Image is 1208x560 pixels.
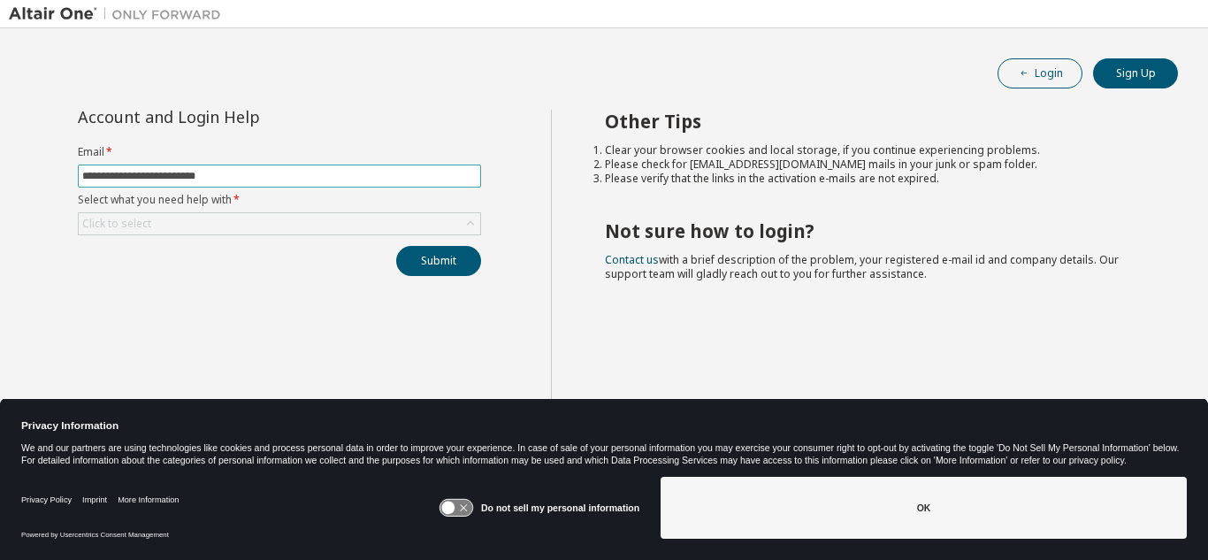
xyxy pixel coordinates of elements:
h2: Not sure how to login? [605,219,1147,242]
button: Login [998,58,1082,88]
img: Altair One [9,5,230,23]
label: Select what you need help with [78,193,481,207]
button: Sign Up [1093,58,1178,88]
a: Contact us [605,252,659,267]
div: Account and Login Help [78,110,401,124]
li: Please check for [EMAIL_ADDRESS][DOMAIN_NAME] mails in your junk or spam folder. [605,157,1147,172]
div: Click to select [82,217,151,231]
li: Clear your browser cookies and local storage, if you continue experiencing problems. [605,143,1147,157]
span: with a brief description of the problem, your registered e-mail id and company details. Our suppo... [605,252,1119,281]
button: Submit [396,246,481,276]
h2: Other Tips [605,110,1147,133]
li: Please verify that the links in the activation e-mails are not expired. [605,172,1147,186]
label: Email [78,145,481,159]
div: Click to select [79,213,480,234]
